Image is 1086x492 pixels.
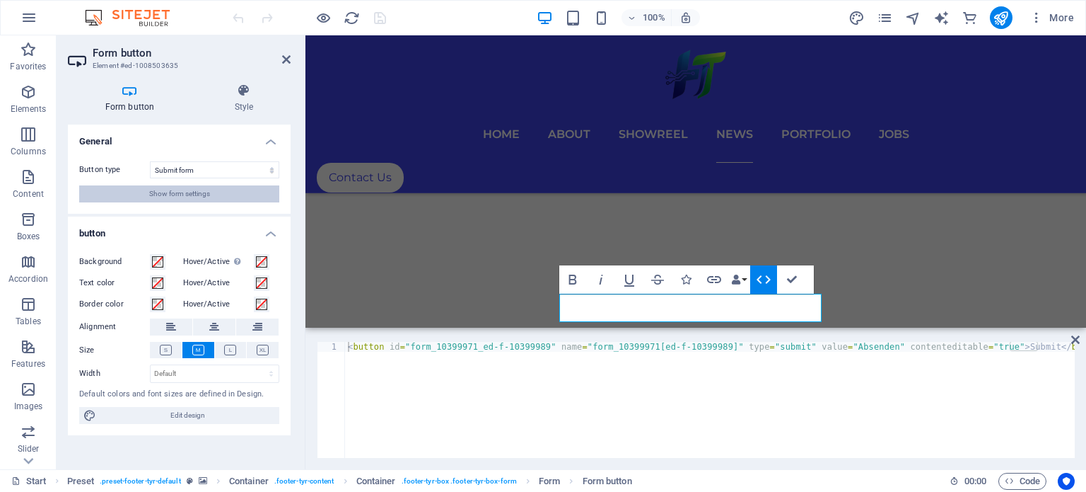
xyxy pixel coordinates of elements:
i: Design (Ctrl+Alt+Y) [848,10,865,26]
p: Favorites [10,61,46,72]
button: HTML [750,265,777,294]
span: 00 00 [964,473,986,490]
a: Click to cancel selection. Double-click to open Pages [11,473,47,490]
h4: Form button [68,84,197,113]
i: Commerce [962,10,978,26]
p: Accordion [8,273,48,285]
button: Show form settings [79,185,279,202]
button: reload [343,9,360,26]
button: 100% [621,9,672,26]
i: On resize automatically adjust zoom level to fit chosen device. [679,11,692,24]
p: Slider [18,443,40,454]
button: Underline (Ctrl+U) [616,265,643,294]
button: Click here to leave preview mode and continue editing [315,9,332,26]
i: Navigator [905,10,921,26]
button: pages [877,9,894,26]
p: Columns [11,146,46,157]
button: text_generator [933,9,950,26]
p: Features [11,358,45,370]
label: Hover/Active [183,296,254,313]
label: Hover/Active [183,275,254,292]
label: Background [79,253,150,270]
button: commerce [962,9,979,26]
span: . footer-tyr-box .footer-tyr-box-form [402,473,517,490]
button: Usercentrics [1058,473,1075,490]
label: Size [79,342,150,359]
button: Edit design [79,407,279,424]
button: Code [998,473,1046,490]
p: Boxes [17,231,40,242]
button: Link [701,265,728,294]
span: Click to select. Double-click to edit [67,473,95,490]
i: Reload page [344,10,360,26]
span: Click to select. Double-click to edit [229,473,269,490]
span: . footer-tyr-content [274,473,334,490]
span: More [1029,11,1074,25]
h4: General [68,125,291,150]
i: Pages (Ctrl+Alt+S) [877,10,893,26]
label: Width [79,370,150,377]
h3: Element #ed-1008503635 [93,59,262,72]
button: design [848,9,865,26]
span: Show form settings [149,185,210,202]
span: Edit design [100,407,275,424]
button: Icons [672,265,699,294]
nav: breadcrumb [67,473,632,490]
h6: Session time [950,473,987,490]
label: Border color [79,296,150,313]
img: Editor Logo [81,9,187,26]
label: Hover/Active [183,253,254,270]
i: This element is a customizable preset [187,477,193,485]
i: AI Writer [933,10,950,26]
span: Code [1005,473,1040,490]
p: Content [13,188,44,200]
h2: Form button [93,47,291,59]
div: 1 [317,342,346,352]
h6: 100% [643,9,665,26]
span: : [974,476,976,486]
p: Tables [16,316,41,327]
div: Default colors and font sizes are defined in Design. [79,389,279,401]
label: Button type [79,161,150,178]
button: More [1024,6,1080,29]
span: Click to select. Double-click to edit [356,473,396,490]
label: Text color [79,275,150,292]
button: Italic (Ctrl+I) [588,265,614,294]
button: Bold (Ctrl+B) [559,265,586,294]
h4: Style [197,84,291,113]
button: Confirm (Ctrl+⏎) [778,265,805,294]
p: Images [14,401,43,412]
label: Alignment [79,319,150,336]
i: Publish [993,10,1009,26]
button: Strikethrough [644,265,671,294]
button: navigator [905,9,922,26]
span: Click to select. Double-click to edit [583,473,632,490]
p: Elements [11,103,47,115]
button: Data Bindings [729,265,749,294]
button: publish [990,6,1012,29]
span: . preset-footer-tyr-default [100,473,180,490]
h4: button [68,217,291,242]
span: Click to select. Double-click to edit [539,473,560,490]
i: This element contains a background [199,477,207,485]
